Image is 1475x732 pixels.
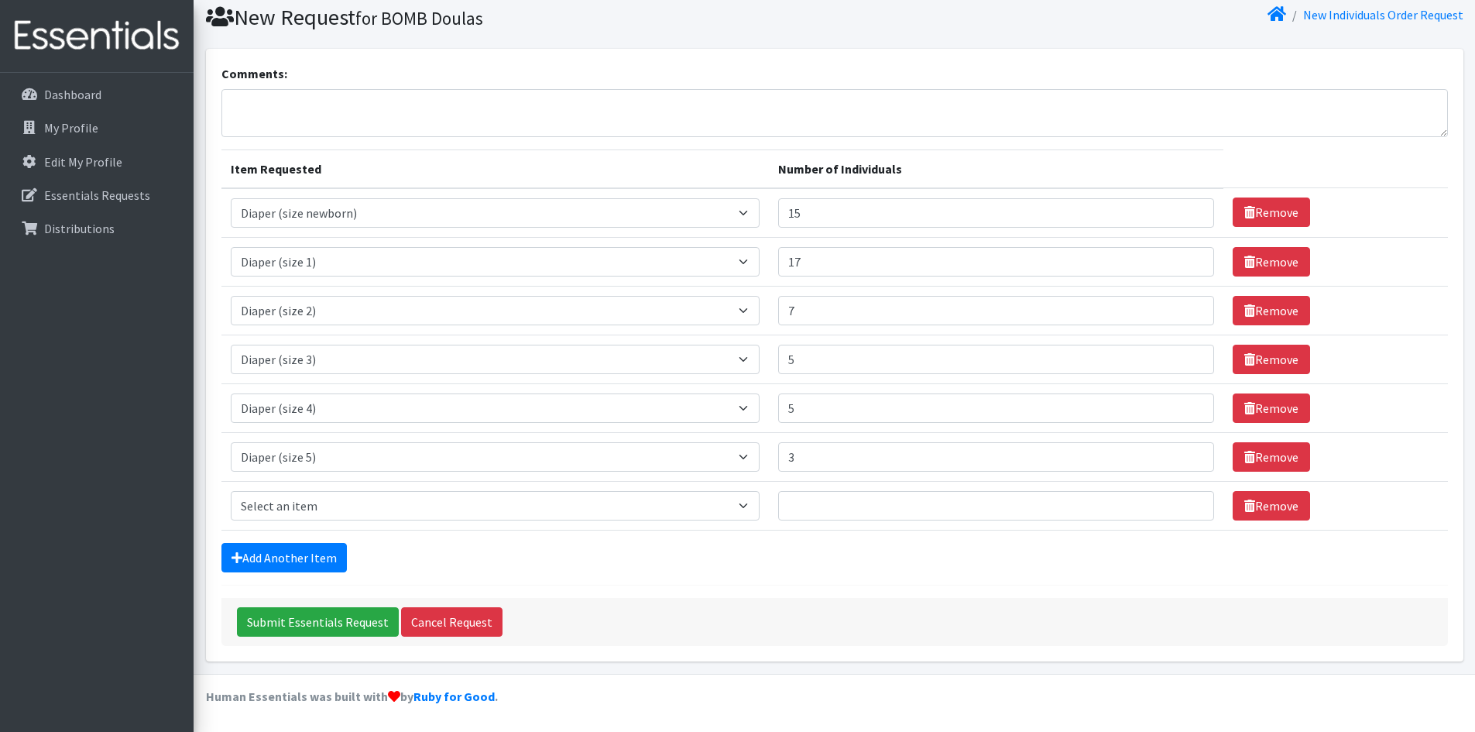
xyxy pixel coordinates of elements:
[44,120,98,136] p: My Profile
[1233,247,1310,277] a: Remove
[221,149,770,188] th: Item Requested
[237,607,399,637] input: Submit Essentials Request
[1233,296,1310,325] a: Remove
[1233,491,1310,521] a: Remove
[413,689,495,704] a: Ruby for Good
[6,112,187,143] a: My Profile
[44,221,115,236] p: Distributions
[44,87,101,102] p: Dashboard
[6,213,187,244] a: Distributions
[44,154,122,170] p: Edit My Profile
[44,187,150,203] p: Essentials Requests
[6,146,187,177] a: Edit My Profile
[6,10,187,62] img: HumanEssentials
[355,7,483,29] small: for BOMB Doulas
[1233,198,1310,227] a: Remove
[206,4,829,31] h1: New Request
[6,79,187,110] a: Dashboard
[1233,345,1310,374] a: Remove
[1233,442,1310,472] a: Remove
[769,149,1223,188] th: Number of Individuals
[221,64,287,83] label: Comments:
[401,607,503,637] a: Cancel Request
[1233,393,1310,423] a: Remove
[1303,7,1463,22] a: New Individuals Order Request
[221,543,347,572] a: Add Another Item
[206,689,498,704] strong: Human Essentials was built with by .
[6,180,187,211] a: Essentials Requests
